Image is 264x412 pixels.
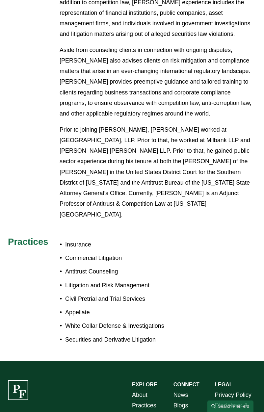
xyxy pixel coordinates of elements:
[60,124,256,220] p: Prior to joining [PERSON_NAME], [PERSON_NAME] worked at [GEOGRAPHIC_DATA], LLP. Prior to that, he...
[132,390,147,400] a: About
[65,294,173,304] p: Civil Pretrial and Trial Services
[65,307,173,318] p: Appellate
[132,400,156,411] a: Practices
[207,400,253,412] a: Search this site
[8,237,48,247] span: Practices
[173,390,188,400] a: News
[215,382,232,387] strong: LEGAL
[65,239,173,250] p: Insurance
[215,390,251,400] a: Privacy Policy
[65,334,173,345] p: Securities and Derivative Litigation
[65,321,173,331] p: White Collar Defense & Investigations
[65,253,173,263] p: Commercial Litigation
[65,266,173,277] p: Antitrust Counseling
[60,45,256,119] p: Aside from counseling clients in connection with ongoing disputes, [PERSON_NAME] also advises cli...
[65,280,173,291] p: Litigation and Risk Management
[173,382,199,387] strong: CONNECT
[173,400,188,411] a: Blogs
[132,382,157,387] strong: EXPLORE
